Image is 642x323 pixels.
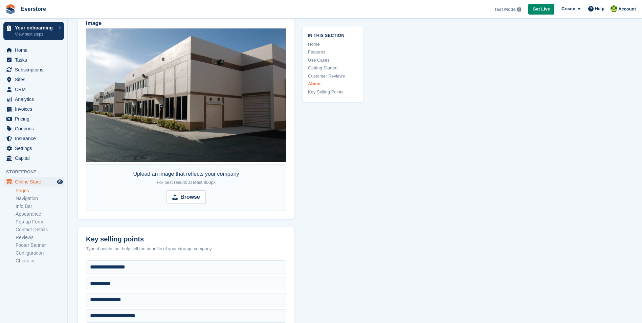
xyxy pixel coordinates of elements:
[611,5,617,12] img: Will Dodgson
[15,177,56,187] span: Online Store
[3,22,64,40] a: Your onboarding View next steps
[308,89,358,95] a: Key Selling Points
[16,211,64,217] a: Appearance
[308,41,358,48] a: Home
[3,55,64,65] a: menu
[16,250,64,256] a: Configuration
[561,5,575,12] span: Create
[528,4,554,15] a: Get Live
[308,73,358,80] a: Customer Reviews
[15,65,56,74] span: Subscriptions
[595,5,604,12] span: Help
[86,19,286,27] label: Image
[308,32,358,38] span: In this section
[15,75,56,84] span: Sites
[16,203,64,210] a: Info Bar
[15,114,56,124] span: Pricing
[15,85,56,94] span: CRM
[308,57,358,64] a: Use Cases
[3,144,64,153] a: menu
[308,49,358,56] a: Features
[157,180,216,185] span: For best results at least 800px
[86,28,286,162] img: Everstore-about.jpg
[15,45,56,55] span: Home
[15,94,56,104] span: Analytics
[16,234,64,241] a: Reviews
[15,153,56,163] span: Capital
[86,245,286,252] div: Type 4 points that help sell the benefits of your storage company.
[3,85,64,94] a: menu
[3,153,64,163] a: menu
[16,195,64,202] a: Navigation
[15,134,56,143] span: Insurance
[16,242,64,249] a: Footer Banner
[3,114,64,124] a: menu
[133,170,239,186] div: Upload an image that reflects your company
[15,124,56,133] span: Coupons
[3,94,64,104] a: menu
[16,258,64,264] a: Check-in
[56,178,64,186] a: Preview store
[16,219,64,225] a: Pop-up Form
[533,6,550,13] span: Get Live
[6,169,67,175] span: Storefront
[15,144,56,153] span: Settings
[15,31,55,37] p: View next steps
[15,55,56,65] span: Tasks
[16,188,64,194] a: Pages
[3,124,64,133] a: menu
[86,235,286,243] h2: Key selling points
[494,6,515,13] span: Test Mode
[3,75,64,84] a: menu
[5,4,16,14] img: stora-icon-8386f47178a22dfd0bd8f6a31ec36ba5ce8667c1dd55bd0f319d3a0aa187defe.svg
[308,65,358,71] a: Getting Started
[3,104,64,114] a: menu
[3,177,64,187] a: menu
[308,81,358,87] a: About
[618,6,636,13] span: Account
[15,25,55,30] p: Your onboarding
[167,190,206,204] input: Browse
[3,65,64,74] a: menu
[3,45,64,55] a: menu
[16,227,64,233] a: Contact Details
[517,7,521,12] img: icon-info-grey-7440780725fd019a000dd9b08b2336e03edf1995a4989e88bcd33f0948082b44.svg
[18,3,49,15] a: Everstore
[180,193,200,201] strong: Browse
[3,134,64,143] a: menu
[15,104,56,114] span: Invoices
